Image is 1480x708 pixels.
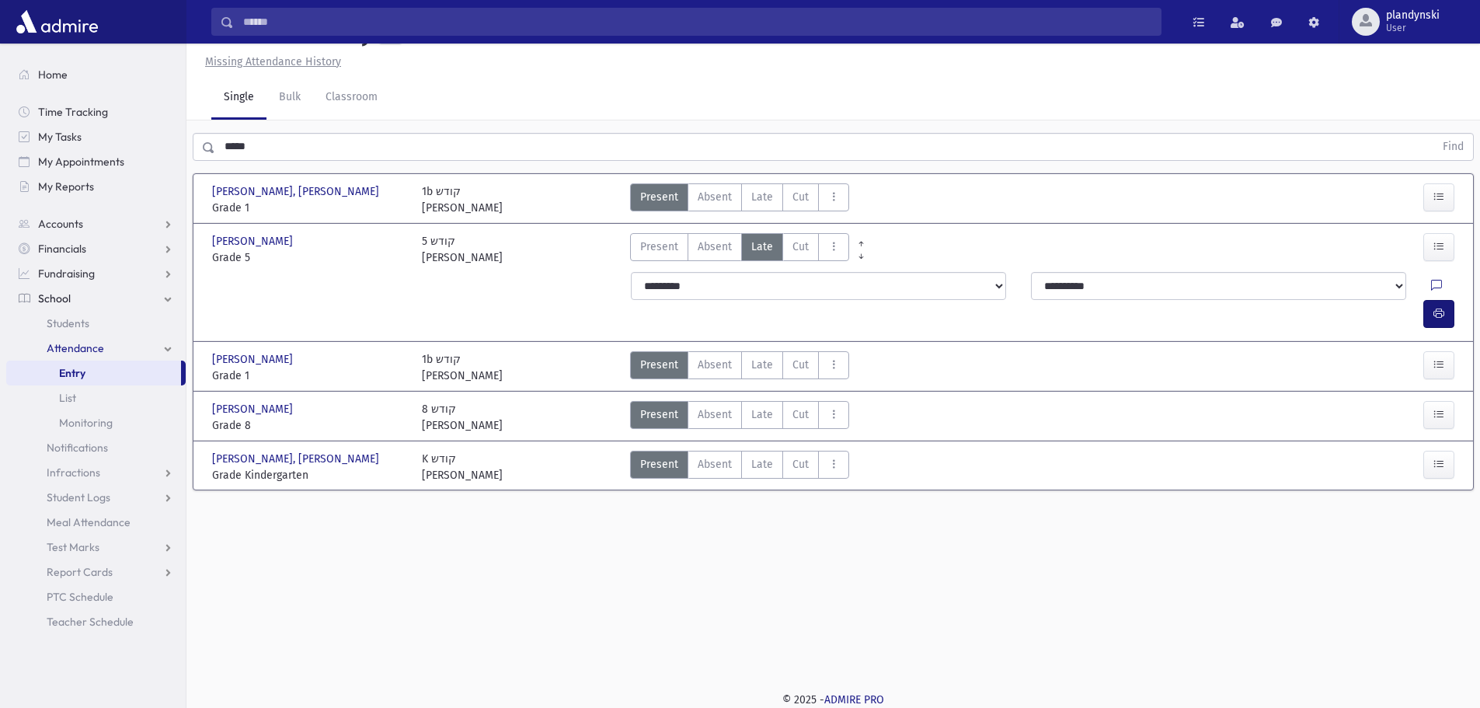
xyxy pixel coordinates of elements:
span: Students [47,316,89,330]
span: Absent [698,456,732,473]
a: Report Cards [6,560,186,584]
span: Test Marks [47,540,99,554]
span: [PERSON_NAME] [212,233,296,249]
a: PTC Schedule [6,584,186,609]
span: [PERSON_NAME], [PERSON_NAME] [212,451,382,467]
span: Grade 5 [212,249,406,266]
span: Teacher Schedule [47,615,134,629]
span: Late [751,239,773,255]
a: Fundraising [6,261,186,286]
span: Monitoring [59,416,113,430]
span: Grade 1 [212,368,406,384]
span: Late [751,406,773,423]
span: Present [640,406,678,423]
div: AttTypes [630,233,849,266]
div: K קודש [PERSON_NAME] [422,451,503,483]
span: Report Cards [47,565,113,579]
a: My Reports [6,174,186,199]
span: Grade Kindergarten [212,467,406,483]
span: Accounts [38,217,83,231]
span: Late [751,189,773,205]
a: Test Marks [6,535,186,560]
span: Absent [698,239,732,255]
span: Cut [792,357,809,373]
a: Accounts [6,211,186,236]
span: Cut [792,189,809,205]
span: Absent [698,406,732,423]
span: My Reports [38,180,94,194]
a: Time Tracking [6,99,186,124]
a: Entry [6,361,181,385]
span: Infractions [47,466,100,480]
a: Meal Attendance [6,510,186,535]
span: Time Tracking [38,105,108,119]
span: Absent [698,189,732,205]
a: Home [6,62,186,87]
div: AttTypes [630,351,849,384]
div: AttTypes [630,183,849,216]
a: My Appointments [6,149,186,174]
span: Late [751,456,773,473]
span: plandynski [1386,9,1440,22]
span: Cut [792,239,809,255]
span: School [38,291,71,305]
a: School [6,286,186,311]
span: Present [640,189,678,205]
a: Financials [6,236,186,261]
div: 1b קודש [PERSON_NAME] [422,183,503,216]
a: Student Logs [6,485,186,510]
span: [PERSON_NAME] [212,351,296,368]
span: Meal Attendance [47,515,131,529]
span: Present [640,239,678,255]
a: Single [211,76,266,120]
div: 1b קודש [PERSON_NAME] [422,351,503,384]
div: 5 קודש [PERSON_NAME] [422,233,503,266]
span: Financials [38,242,86,256]
span: Cut [792,406,809,423]
span: Cut [792,456,809,473]
a: Students [6,311,186,336]
a: Teacher Schedule [6,609,186,634]
a: My Tasks [6,124,186,149]
a: Bulk [266,76,313,120]
span: Absent [698,357,732,373]
u: Missing Attendance History [205,55,341,68]
span: Late [751,357,773,373]
span: Grade 1 [212,200,406,216]
span: [PERSON_NAME], [PERSON_NAME] [212,183,382,200]
span: My Appointments [38,155,124,169]
a: Monitoring [6,410,186,435]
input: Search [234,8,1161,36]
a: List [6,385,186,410]
div: © 2025 - [211,692,1455,708]
div: 8 קודש [PERSON_NAME] [422,401,503,434]
span: User [1386,22,1440,34]
span: Fundraising [38,267,95,281]
span: [PERSON_NAME] [212,401,296,417]
div: AttTypes [630,451,849,483]
img: AdmirePro [12,6,102,37]
span: Present [640,357,678,373]
span: Student Logs [47,490,110,504]
span: Present [640,456,678,473]
span: Home [38,68,68,82]
a: Classroom [313,76,390,120]
a: Missing Attendance History [199,55,341,68]
span: PTC Schedule [47,590,113,604]
span: List [59,391,76,405]
a: Notifications [6,435,186,460]
a: Infractions [6,460,186,485]
div: AttTypes [630,401,849,434]
a: Attendance [6,336,186,361]
span: My Tasks [38,130,82,144]
span: Entry [59,366,85,380]
span: Notifications [47,441,108,455]
span: Attendance [47,341,104,355]
span: Grade 8 [212,417,406,434]
button: Find [1433,134,1473,160]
